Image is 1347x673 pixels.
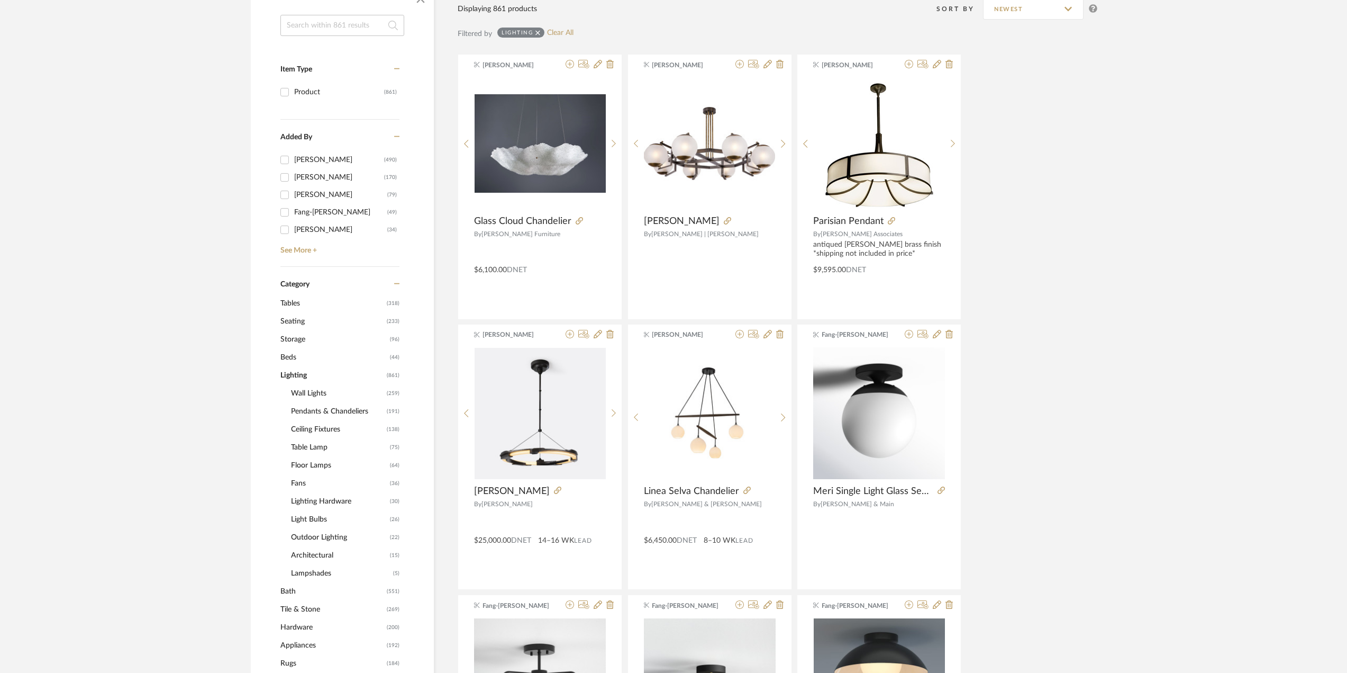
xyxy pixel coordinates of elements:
a: See More + [278,238,399,255]
span: Category [280,280,310,289]
div: 0 [644,347,775,480]
span: [PERSON_NAME] | [PERSON_NAME] [651,231,759,237]
span: Architectural [291,546,387,564]
span: Lead [574,537,592,544]
div: [PERSON_NAME] [294,151,384,168]
span: $6,450.00 [644,537,677,544]
div: [PERSON_NAME] [294,221,387,238]
span: Meri Single Light Glass Semi Flush Mount [813,486,933,497]
span: [PERSON_NAME] [483,60,549,70]
div: Lighting [502,29,533,36]
span: Wall Lights [291,384,384,402]
span: (233) [387,313,399,330]
span: (192) [387,637,399,654]
div: (79) [387,186,397,203]
div: [PERSON_NAME] [294,169,384,186]
span: (200) [387,619,399,636]
span: Added By [280,133,312,141]
span: Pendants & Chandeliers [291,402,384,420]
span: (26) [390,511,399,528]
span: Fans [291,474,387,492]
span: [PERSON_NAME] Furniture [481,231,560,237]
span: (138) [387,421,399,438]
span: Linea Selva Chandelier [644,486,739,497]
div: antiqued [PERSON_NAME] brass finish *shipping not included in price* [813,240,945,258]
span: By [474,501,481,507]
span: Outdoor Lighting [291,528,387,546]
div: Filtered by [458,28,492,40]
span: (5) [393,565,399,582]
span: [PERSON_NAME] & [PERSON_NAME] [651,501,762,507]
span: Lighting Hardware [291,492,387,510]
span: (191) [387,403,399,420]
input: Search within 861 results [280,15,404,36]
span: DNET [677,537,697,544]
span: (96) [390,331,399,348]
span: By [644,501,651,507]
span: Light Bulbs [291,510,387,528]
img: Aurora Chandelier [475,348,606,479]
div: Product [294,84,384,101]
span: (64) [390,457,399,474]
span: Lead [735,537,753,544]
span: Ceiling Fixtures [291,420,384,438]
span: [PERSON_NAME] [822,60,888,70]
a: Clear All [547,29,574,38]
img: Glass Cloud Chandelier [475,94,606,193]
span: Seating [280,312,384,330]
span: Rugs [280,654,384,672]
span: Floor Lamps [291,456,387,474]
span: Hardware [280,618,384,636]
span: (269) [387,601,399,618]
span: $25,000.00 [474,537,511,544]
div: (861) [384,84,397,101]
span: Item Type [280,66,312,73]
div: Fang-[PERSON_NAME] [294,204,387,221]
span: (15) [390,547,399,564]
span: Lampshades [291,564,390,582]
span: [PERSON_NAME] [483,330,549,339]
span: [PERSON_NAME] [644,216,720,227]
span: (184) [387,655,399,672]
span: (551) [387,583,399,600]
span: $6,100.00 [474,266,507,274]
span: [PERSON_NAME] Associates [821,231,903,237]
span: (75) [390,439,399,456]
span: Beds [280,348,387,366]
span: By [813,231,821,237]
span: (861) [387,367,399,384]
img: Limantour Chandelier [644,105,775,183]
div: [PERSON_NAME] [294,186,387,203]
div: (490) [384,151,397,168]
span: Tables [280,294,384,312]
span: [PERSON_NAME] [481,501,533,507]
span: Fang-[PERSON_NAME] [483,601,549,611]
span: [PERSON_NAME] [474,486,550,497]
span: Appliances [280,636,384,654]
span: DNET [511,537,531,544]
span: [PERSON_NAME] & Main [821,501,894,507]
span: DNET [846,266,866,274]
div: (34) [387,221,397,238]
span: [PERSON_NAME] [652,330,718,339]
img: Meri Single Light Glass Semi Flush Mount [813,347,945,479]
span: By [813,501,821,507]
span: Lighting [280,366,384,384]
span: (30) [390,493,399,510]
span: Fang-[PERSON_NAME] [822,330,888,339]
span: [PERSON_NAME] [652,60,718,70]
span: Fang-[PERSON_NAME] [822,601,888,611]
span: 8–10 WK [704,535,735,546]
span: (259) [387,385,399,402]
span: Bath [280,582,384,600]
div: (170) [384,169,397,186]
span: DNET [507,266,527,274]
span: Parisian Pendant [813,216,884,227]
span: (22) [390,529,399,546]
span: (44) [390,349,399,366]
div: Displaying 861 products [458,3,537,15]
span: Table Lamp [291,438,387,456]
div: (49) [387,204,397,221]
img: Linea Selva Chandelier [644,357,775,469]
span: 14–16 WK [538,535,574,546]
